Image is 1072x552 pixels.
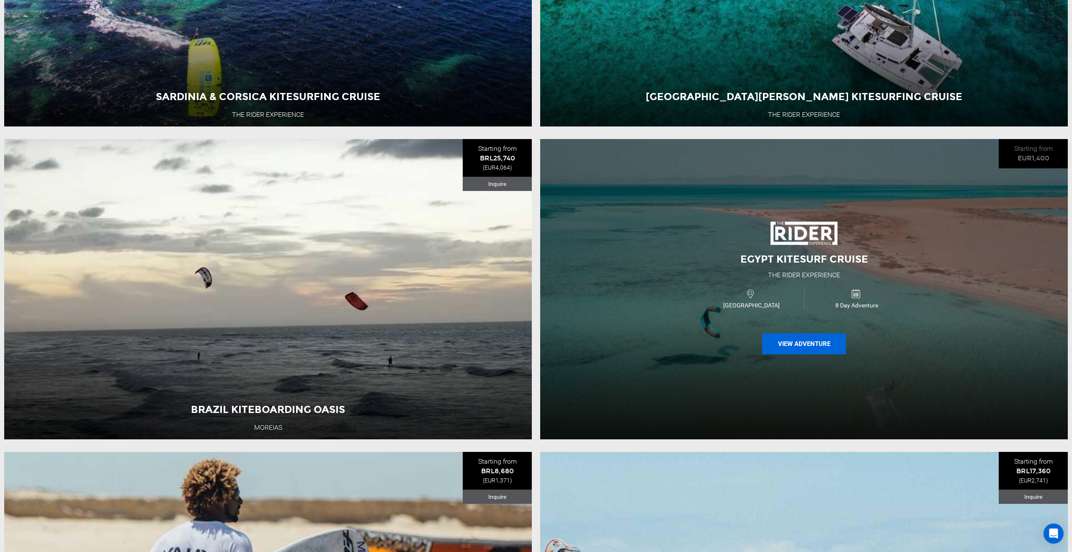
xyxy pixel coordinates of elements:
div: Open Intercom Messenger [1044,524,1064,544]
div: The Rider Experience [768,271,840,280]
span: Egypt Kitesurf Cruise [740,253,868,265]
span: 8 Day Adventure [804,301,910,310]
span: [GEOGRAPHIC_DATA] [698,301,804,310]
img: images [770,218,837,248]
button: View Adventure [762,333,846,354]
